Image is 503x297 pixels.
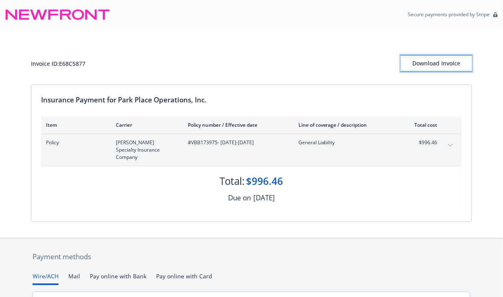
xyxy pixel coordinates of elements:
[401,56,472,71] div: Download Invoice
[156,272,212,285] button: Pay online with Card
[116,121,175,128] div: Carrier
[408,11,490,18] p: Secure payments provided by Stripe
[298,121,394,128] div: Line of coverage / description
[407,121,438,128] div: Total cost
[33,251,470,262] div: Payment methods
[116,139,175,161] span: [PERSON_NAME] Specialty Insurance Company
[246,174,283,188] div: $996.46
[41,95,462,105] div: Insurance Payment for Park Place Operations, Inc.
[188,139,285,146] span: #VBB173975 - [DATE]-[DATE]
[90,272,146,285] button: Pay online with Bank
[253,193,275,203] div: [DATE]
[401,55,472,72] button: Download Invoice
[444,139,457,152] button: expand content
[298,139,394,146] span: General Liability
[41,134,462,166] div: Policy[PERSON_NAME] Specialty Insurance Company#VBB173975- [DATE]-[DATE]General Liability$996.46e...
[33,272,59,285] button: Wire/ACH
[31,59,85,68] div: Invoice ID: E68C5877
[407,139,438,146] span: $996.46
[220,174,245,188] div: Total:
[46,139,103,146] span: Policy
[46,121,103,128] div: Item
[188,121,285,128] div: Policy number / Effective date
[228,193,251,203] div: Due on
[68,272,80,285] button: Mail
